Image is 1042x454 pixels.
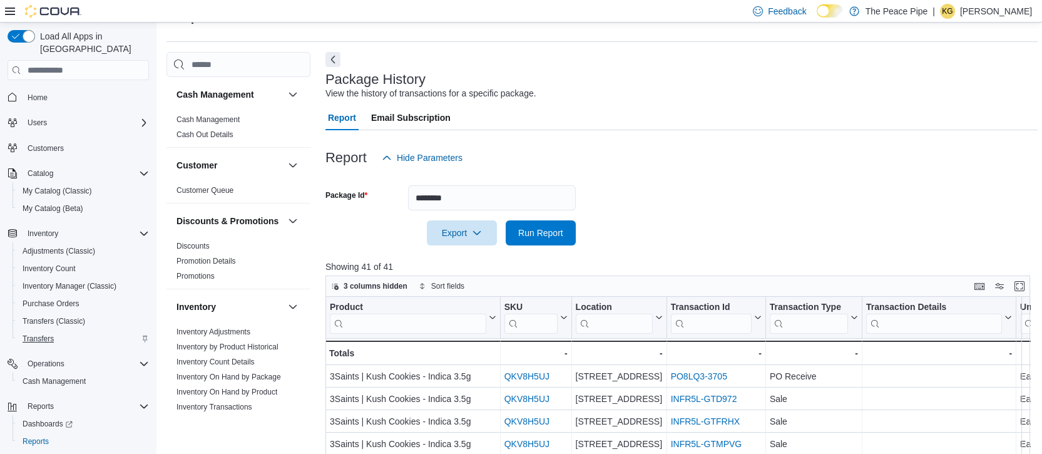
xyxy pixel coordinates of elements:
[575,391,662,406] div: [STREET_ADDRESS]
[18,374,149,389] span: Cash Management
[13,182,154,200] button: My Catalog (Classic)
[329,346,496,361] div: Totals
[18,183,97,199] a: My Catalog (Classic)
[285,87,300,102] button: Cash Management
[670,439,742,449] a: INFR5L-GTMPVG
[176,387,277,397] span: Inventory On Hand by Product
[770,436,858,451] div: Sale
[670,302,761,334] button: Transaction Id
[176,271,215,281] span: Promotions
[3,355,154,373] button: Operations
[176,115,240,125] span: Cash Management
[176,388,277,396] a: Inventory On Hand by Product
[371,105,451,130] span: Email Subscription
[176,402,252,412] span: Inventory Transactions
[866,302,1002,334] div: Transaction Details
[23,316,85,326] span: Transfers (Classic)
[23,419,73,429] span: Dashboards
[325,190,367,200] label: Package Id
[18,434,149,449] span: Reports
[575,302,652,334] div: Location
[23,166,58,181] button: Catalog
[770,302,848,314] div: Transaction Type
[504,416,549,426] a: QKV8H5UJ
[176,372,281,382] span: Inventory On Hand by Package
[18,374,91,389] a: Cash Management
[330,302,486,334] div: Product
[176,373,281,381] a: Inventory On Hand by Package
[866,4,928,19] p: The Peace Pipe
[18,314,90,329] a: Transfers (Classic)
[176,241,210,251] span: Discounts
[326,279,412,294] button: 3 columns hidden
[176,242,210,250] a: Discounts
[504,439,549,449] a: QKV8H5UJ
[504,302,557,314] div: SKU
[176,88,283,101] button: Cash Management
[176,342,278,352] span: Inventory by Product Historical
[972,279,987,294] button: Keyboard shortcuts
[23,226,149,241] span: Inventory
[504,302,557,334] div: SKU URL
[13,277,154,295] button: Inventory Manager (Classic)
[942,4,953,19] span: KG
[817,4,843,18] input: Dark Mode
[23,399,59,414] button: Reports
[176,272,215,281] a: Promotions
[431,281,464,291] span: Sort fields
[18,279,121,294] a: Inventory Manager (Classic)
[18,296,149,311] span: Purchase Orders
[23,436,49,446] span: Reports
[330,302,486,314] div: Product
[575,436,662,451] div: [STREET_ADDRESS]
[18,183,149,199] span: My Catalog (Classic)
[176,185,233,195] span: Customer Queue
[13,373,154,390] button: Cash Management
[960,4,1032,19] p: [PERSON_NAME]
[23,246,95,256] span: Adjustments (Classic)
[670,416,739,426] a: INFR5L-GTFRHX
[670,302,751,314] div: Transaction Id
[285,158,300,173] button: Customer
[325,150,367,165] h3: Report
[23,399,149,414] span: Reports
[176,327,250,337] span: Inventory Adjustments
[3,225,154,242] button: Inventory
[176,215,283,227] button: Discounts & Promotions
[176,343,278,351] a: Inventory by Product Historical
[28,143,64,153] span: Customers
[176,301,283,313] button: Inventory
[575,414,662,429] div: [STREET_ADDRESS]
[23,376,86,386] span: Cash Management
[18,296,84,311] a: Purchase Orders
[23,140,149,156] span: Customers
[176,130,233,140] span: Cash Out Details
[166,183,310,203] div: Customer
[176,358,255,366] a: Inventory Count Details
[176,257,236,266] a: Promotion Details
[28,229,58,239] span: Inventory
[35,30,149,55] span: Load All Apps in [GEOGRAPHIC_DATA]
[325,72,426,87] h3: Package History
[23,204,83,214] span: My Catalog (Beta)
[504,302,567,334] button: SKU
[770,302,848,334] div: Transaction Type
[25,5,81,18] img: Cova
[325,52,340,67] button: Next
[932,4,935,19] p: |
[770,391,858,406] div: Sale
[18,201,88,216] a: My Catalog (Beta)
[18,416,78,431] a: Dashboards
[3,114,154,132] button: Users
[3,398,154,415] button: Reports
[285,299,300,314] button: Inventory
[575,302,652,314] div: Location
[18,279,149,294] span: Inventory Manager (Classic)
[992,279,1007,294] button: Display options
[28,401,54,411] span: Reports
[866,302,1012,334] button: Transaction Details
[176,215,278,227] h3: Discounts & Promotions
[18,314,149,329] span: Transfers (Classic)
[176,88,254,101] h3: Cash Management
[285,214,300,229] button: Discounts & Promotions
